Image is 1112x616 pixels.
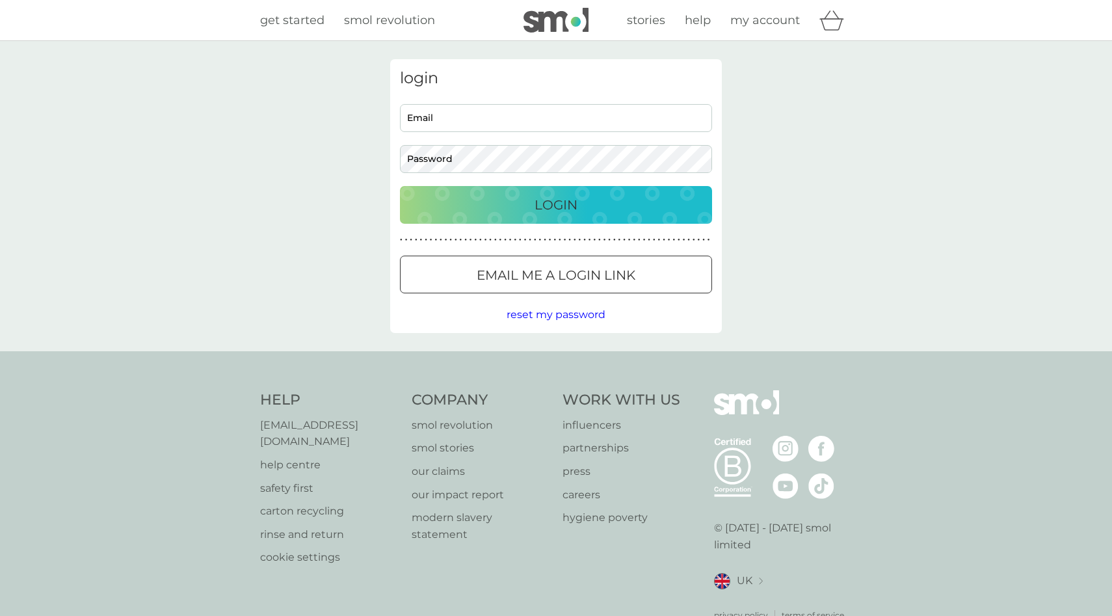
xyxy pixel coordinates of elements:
span: help [685,13,711,27]
p: ● [683,237,685,243]
p: ● [643,237,646,243]
p: ● [434,237,437,243]
p: partnerships [563,440,680,457]
a: my account [730,11,800,30]
a: smol revolution [344,11,435,30]
a: help [685,11,711,30]
p: rinse and return [260,526,399,543]
p: ● [410,237,412,243]
p: ● [544,237,546,243]
p: ● [702,237,705,243]
h4: Company [412,390,550,410]
a: [EMAIL_ADDRESS][DOMAIN_NAME] [260,417,399,450]
img: smol [523,8,589,33]
a: influencers [563,417,680,434]
span: get started [260,13,324,27]
span: reset my password [507,308,605,321]
img: visit the smol Tiktok page [808,473,834,499]
p: ● [449,237,452,243]
p: ● [499,237,502,243]
a: get started [260,11,324,30]
img: visit the smol Instagram page [773,436,799,462]
p: ● [430,237,432,243]
p: ● [460,237,462,243]
p: ● [618,237,621,243]
span: smol revolution [344,13,435,27]
p: ● [445,237,447,243]
p: ● [678,237,680,243]
p: © [DATE] - [DATE] smol limited [714,520,853,553]
img: visit the smol Facebook page [808,436,834,462]
a: press [563,463,680,480]
p: ● [589,237,591,243]
p: Login [535,194,577,215]
p: ● [568,237,571,243]
span: UK [737,572,752,589]
p: ● [672,237,675,243]
img: smol [714,390,779,435]
button: Email me a login link [400,256,712,293]
p: ● [574,237,576,243]
p: ● [648,237,650,243]
p: ● [489,237,492,243]
p: ● [559,237,561,243]
a: hygiene poverty [563,509,680,526]
h4: Work With Us [563,390,680,410]
p: ● [405,237,408,243]
p: ● [524,237,527,243]
p: ● [598,237,601,243]
p: Email me a login link [477,265,635,286]
p: ● [549,237,551,243]
p: ● [534,237,536,243]
a: smol stories [412,440,550,457]
p: ● [633,237,635,243]
span: my account [730,13,800,27]
p: ● [668,237,670,243]
p: carton recycling [260,503,399,520]
p: smol revolution [412,417,550,434]
img: select a new location [759,578,763,585]
p: ● [455,237,457,243]
p: ● [484,237,487,243]
p: ● [687,237,690,243]
a: help centre [260,457,399,474]
p: ● [579,237,581,243]
p: ● [420,237,423,243]
p: ● [653,237,655,243]
a: modern slavery statement [412,509,550,542]
a: cookie settings [260,549,399,566]
p: ● [479,237,482,243]
button: reset my password [507,306,605,323]
p: ● [698,237,700,243]
p: ● [474,237,477,243]
p: ● [628,237,631,243]
a: our impact report [412,487,550,503]
p: ● [539,237,542,243]
p: ● [440,237,442,243]
p: ● [519,237,522,243]
p: ● [514,237,516,243]
p: ● [494,237,497,243]
img: UK flag [714,573,730,589]
img: visit the smol Youtube page [773,473,799,499]
p: ● [504,237,507,243]
a: stories [627,11,665,30]
a: safety first [260,480,399,497]
p: ● [509,237,512,243]
p: ● [623,237,626,243]
button: Login [400,186,712,224]
p: ● [638,237,641,243]
a: careers [563,487,680,503]
h3: login [400,69,712,88]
